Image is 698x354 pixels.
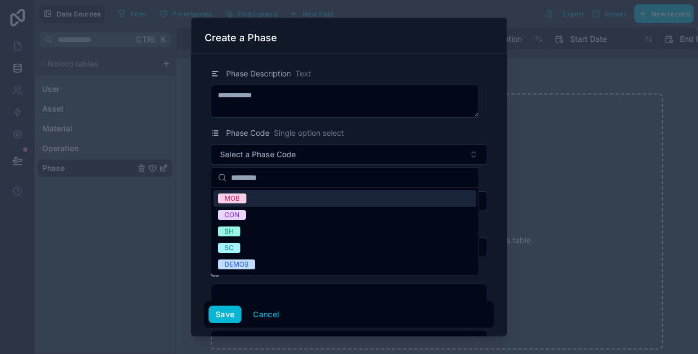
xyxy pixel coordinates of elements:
[224,210,239,220] div: CON
[211,188,479,275] div: Suggestions
[211,330,487,349] button: Select Button
[209,306,241,323] button: Save
[295,68,311,79] span: Text
[226,128,269,139] span: Phase Code
[211,144,487,165] button: Select Button
[246,306,286,323] button: Cancel
[224,259,249,269] div: DEMOB
[205,31,277,45] h3: Create a Phase
[220,149,296,160] span: Select a Phase Code
[224,193,240,203] div: MOB
[274,128,344,139] span: Single option select
[224,226,234,236] div: SH
[226,68,291,79] span: Phase Description
[224,243,234,253] div: SC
